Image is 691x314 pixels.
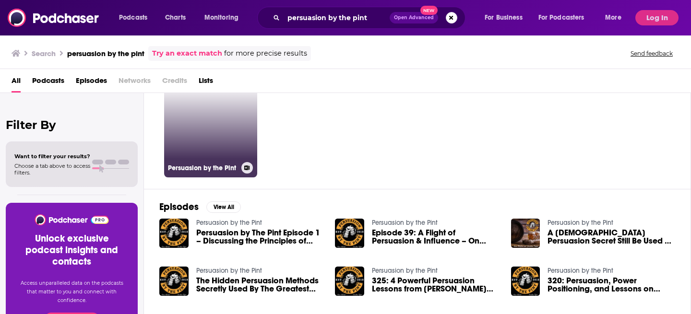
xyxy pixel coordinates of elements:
[548,277,675,293] span: 320: Persuasion, Power Positioning, and Lessons on Advertising from [PERSON_NAME]
[164,84,257,177] a: Persuasion by the Pint
[34,214,109,225] img: Podchaser - Follow, Share and Rate Podcasts
[152,48,222,59] a: Try an exact match
[199,73,213,93] a: Lists
[162,73,187,93] span: Credits
[32,49,56,58] h3: Search
[548,229,675,245] span: A [DEMOGRAPHIC_DATA] Persuasion Secret Still Be Used By Top Influencers [DATE]
[532,10,598,25] button: open menu
[548,267,613,275] a: Persuasion by the Pint
[67,49,144,58] h3: persuasion by the pint
[372,267,438,275] a: Persuasion by the Pint
[372,219,438,227] a: Persuasion by the Pint
[372,277,500,293] a: 325: 4 Powerful Persuasion Lessons from Deion Sanders (Coach Prime)
[17,279,126,305] p: Access unparalleled data on the podcasts that matter to you and connect with confidence.
[538,11,584,24] span: For Podcasters
[14,153,90,160] span: Want to filter your results?
[635,10,679,25] button: Log In
[206,201,241,213] button: View All
[12,73,21,93] a: All
[196,229,324,245] a: Persuasion by The Pint Episode 1 – Discussing the Principles of Influence
[76,73,107,93] a: Episodes
[548,229,675,245] a: A 93 Year Old Persuasion Secret Still Be Used By Top Influencers Today
[394,15,434,20] span: Open Advanced
[628,49,676,58] button: Send feedback
[511,219,540,248] img: A 93 Year Old Persuasion Secret Still Be Used By Top Influencers Today
[598,10,633,25] button: open menu
[159,219,189,248] img: Persuasion by The Pint Episode 1 – Discussing the Principles of Influence
[6,118,138,132] h2: Filter By
[196,277,324,293] a: The Hidden Persuasion Methods Secretly Used By The Greatest Copywriters of All Time
[266,7,475,29] div: Search podcasts, credits, & more...
[548,277,675,293] a: 320: Persuasion, Power Positioning, and Lessons on Advertising from John Caples
[119,11,147,24] span: Podcasts
[485,11,523,24] span: For Business
[390,12,438,23] button: Open AdvancedNew
[420,6,438,15] span: New
[14,163,90,176] span: Choose a tab above to access filters.
[159,10,191,25] a: Charts
[548,219,613,227] a: Persuasion by the Pint
[372,277,500,293] span: 325: 4 Powerful Persuasion Lessons from [PERSON_NAME] (Coach Prime)
[511,267,540,296] img: 320: Persuasion, Power Positioning, and Lessons on Advertising from John Caples
[119,73,151,93] span: Networks
[605,11,621,24] span: More
[8,9,100,27] img: Podchaser - Follow, Share and Rate Podcasts
[159,201,241,213] a: EpisodesView All
[196,267,262,275] a: Persuasion by the Pint
[159,267,189,296] img: The Hidden Persuasion Methods Secretly Used By The Greatest Copywriters of All Time
[478,10,535,25] button: open menu
[284,10,390,25] input: Search podcasts, credits, & more...
[335,267,364,296] img: 325: 4 Powerful Persuasion Lessons from Deion Sanders (Coach Prime)
[112,10,160,25] button: open menu
[204,11,238,24] span: Monitoring
[335,219,364,248] img: Episode 39: A Flight of Persuasion & Influence – On Location from The Casual Pint
[224,48,307,59] span: for more precise results
[159,201,199,213] h2: Episodes
[372,229,500,245] a: Episode 39: A Flight of Persuasion & Influence – On Location from The Casual Pint
[168,164,238,172] h3: Persuasion by the Pint
[165,11,186,24] span: Charts
[198,10,251,25] button: open menu
[17,233,126,267] h3: Unlock exclusive podcast insights and contacts
[196,219,262,227] a: Persuasion by the Pint
[32,73,64,93] a: Podcasts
